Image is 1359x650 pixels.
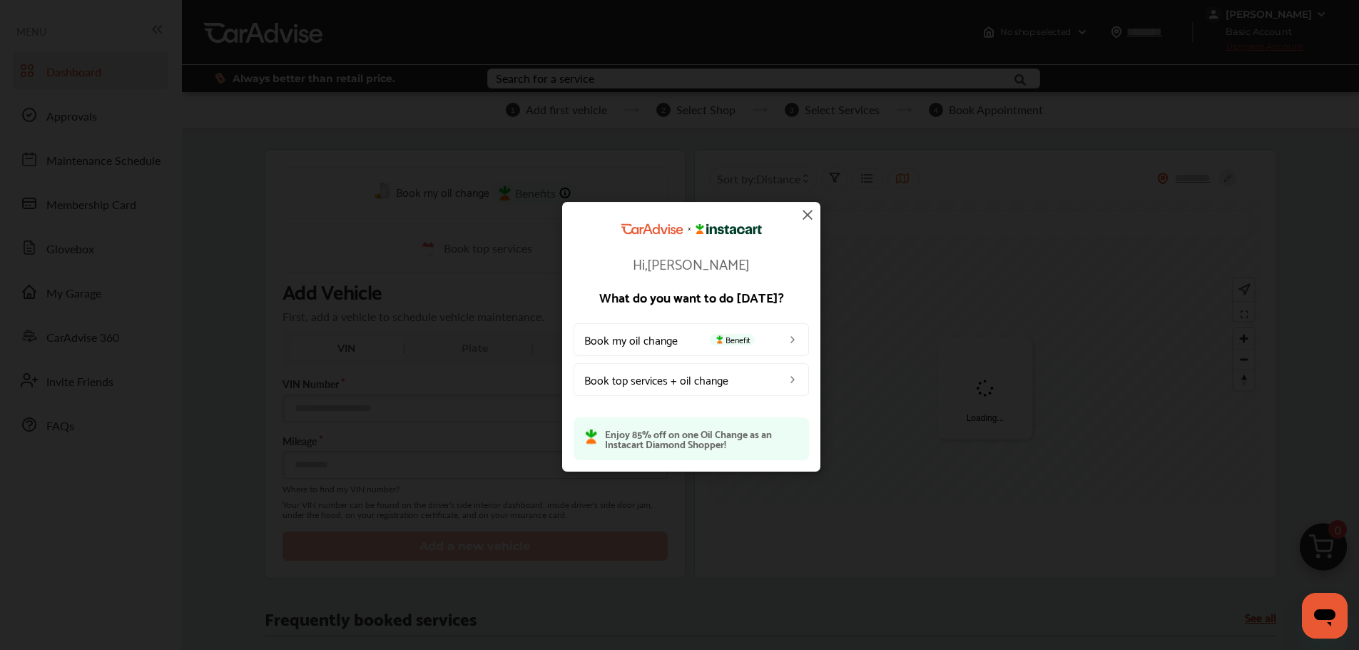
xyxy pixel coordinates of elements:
img: close-icon.a004319c.svg [799,206,816,223]
span: Benefit [710,333,755,345]
img: left_arrow_icon.0f472efe.svg [787,333,798,345]
img: instacart-icon.73bd83c2.svg [585,428,598,444]
img: left_arrow_icon.0f472efe.svg [787,373,798,385]
iframe: Button to launch messaging window [1302,593,1348,639]
img: instacart-icon.73bd83c2.svg [714,335,726,343]
a: Book my oil changeBenefit [574,323,809,355]
p: Enjoy 85% off on one Oil Change as an Instacart Diamond Shopper! [605,428,798,448]
img: CarAdvise Instacart Logo [621,223,762,235]
a: Book top services + oil change [574,362,809,395]
p: Hi, [PERSON_NAME] [574,255,809,270]
p: What do you want to do [DATE]? [574,290,809,303]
